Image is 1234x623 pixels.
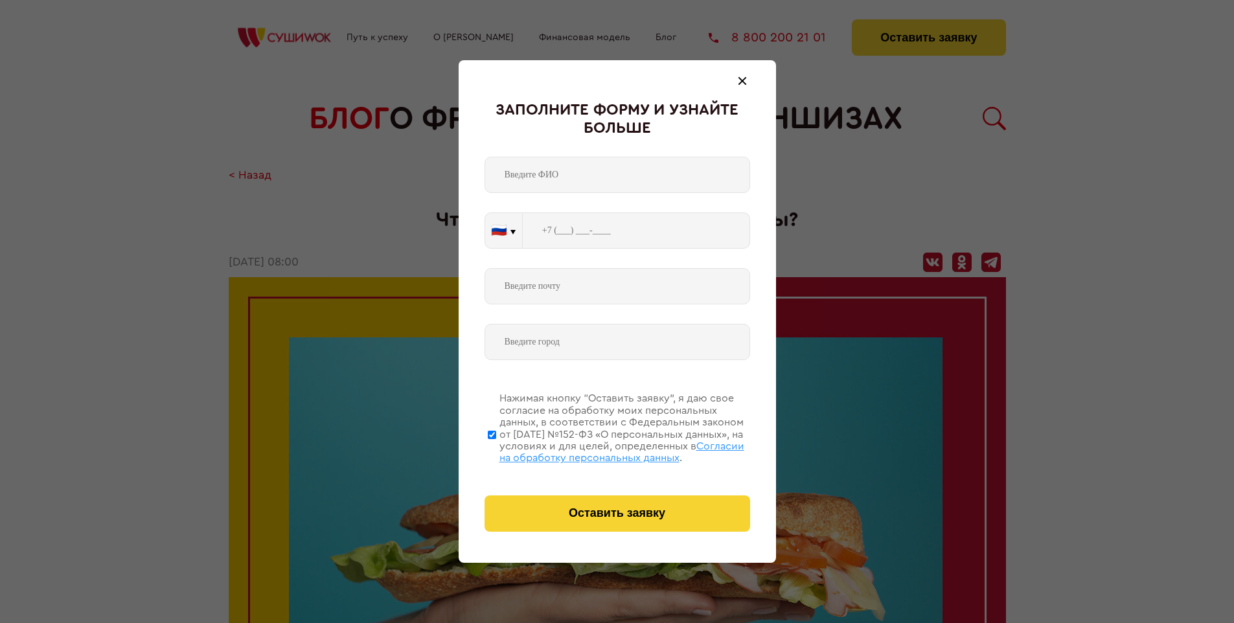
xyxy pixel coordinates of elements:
button: Оставить заявку [485,495,750,532]
input: Введите город [485,324,750,360]
input: Введите почту [485,268,750,304]
button: 🇷🇺 [485,213,522,248]
input: Введите ФИО [485,157,750,193]
input: +7 (___) ___-____ [523,212,750,249]
div: Нажимая кнопку “Оставить заявку”, я даю свое согласие на обработку моих персональных данных, в со... [499,392,750,464]
span: Согласии на обработку персональных данных [499,441,744,463]
div: Заполните форму и узнайте больше [485,102,750,137]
